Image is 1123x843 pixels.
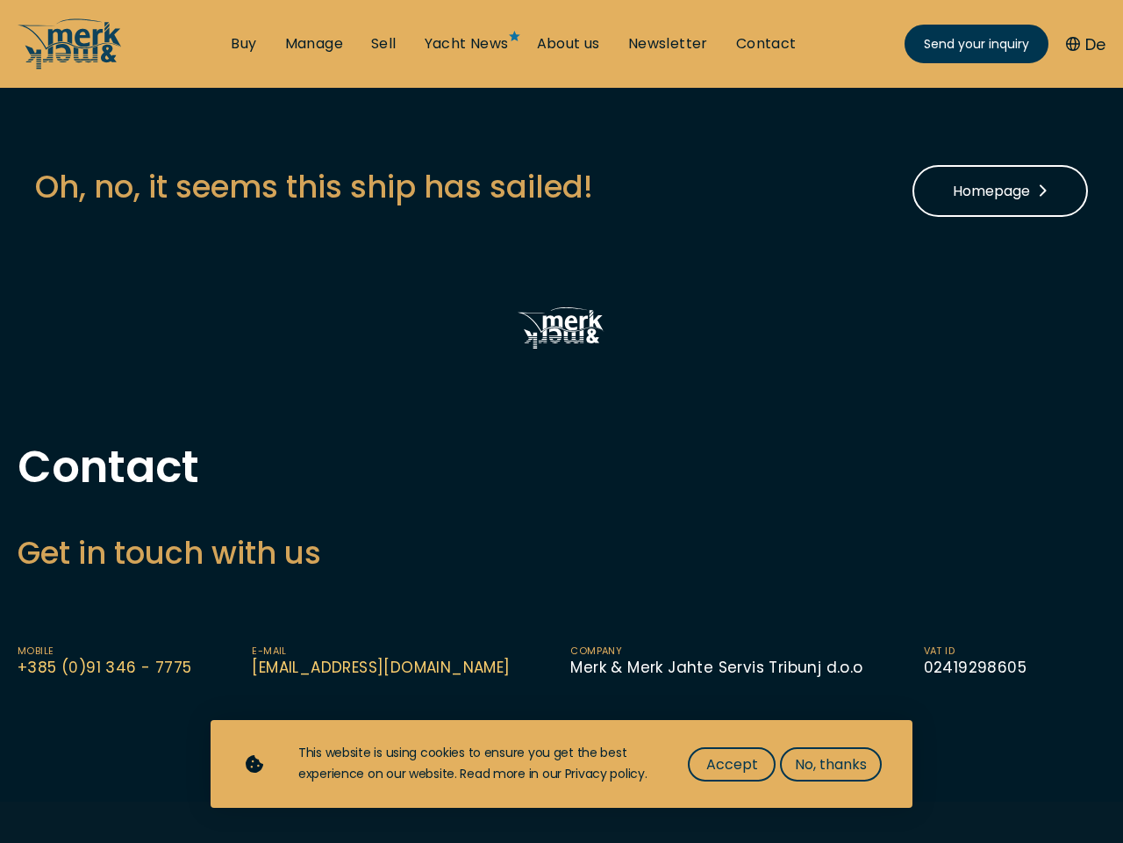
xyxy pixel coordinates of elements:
span: Mobile [18,645,191,658]
a: Sell [371,34,397,54]
span: No, thanks [795,753,867,775]
h1: Contact [18,445,1105,489]
a: Buy [231,34,256,54]
a: Contact [736,34,797,54]
button: No, thanks [780,747,882,782]
a: +385 (0)91 346 - 7775 [18,657,191,678]
button: De [1066,32,1105,56]
a: Yacht News [425,34,509,54]
div: This website is using cookies to ensure you get the best experience on our website. Read more in ... [298,743,653,785]
span: Accept [706,753,758,775]
a: [EMAIL_ADDRESS][DOMAIN_NAME] [252,657,510,678]
a: About us [537,34,600,54]
a: Privacy policy [565,765,645,782]
span: Merk & Merk Jahte Servis Tribunj d.o.o [570,657,862,678]
a: Send your inquiry [905,25,1048,63]
h3: Get in touch with us [18,531,1105,574]
a: Newsletter [628,34,708,54]
span: Send your inquiry [924,35,1029,54]
span: E-mail [252,645,510,658]
span: Homepage [953,180,1048,202]
button: Accept [688,747,776,782]
a: Manage [285,34,343,54]
span: Company [570,645,862,658]
span: VAT ID [924,645,1026,658]
a: Homepage [912,165,1088,217]
h3: Oh, no, it seems this ship has sailed! [35,165,593,208]
span: 02419298605 [924,657,1026,678]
